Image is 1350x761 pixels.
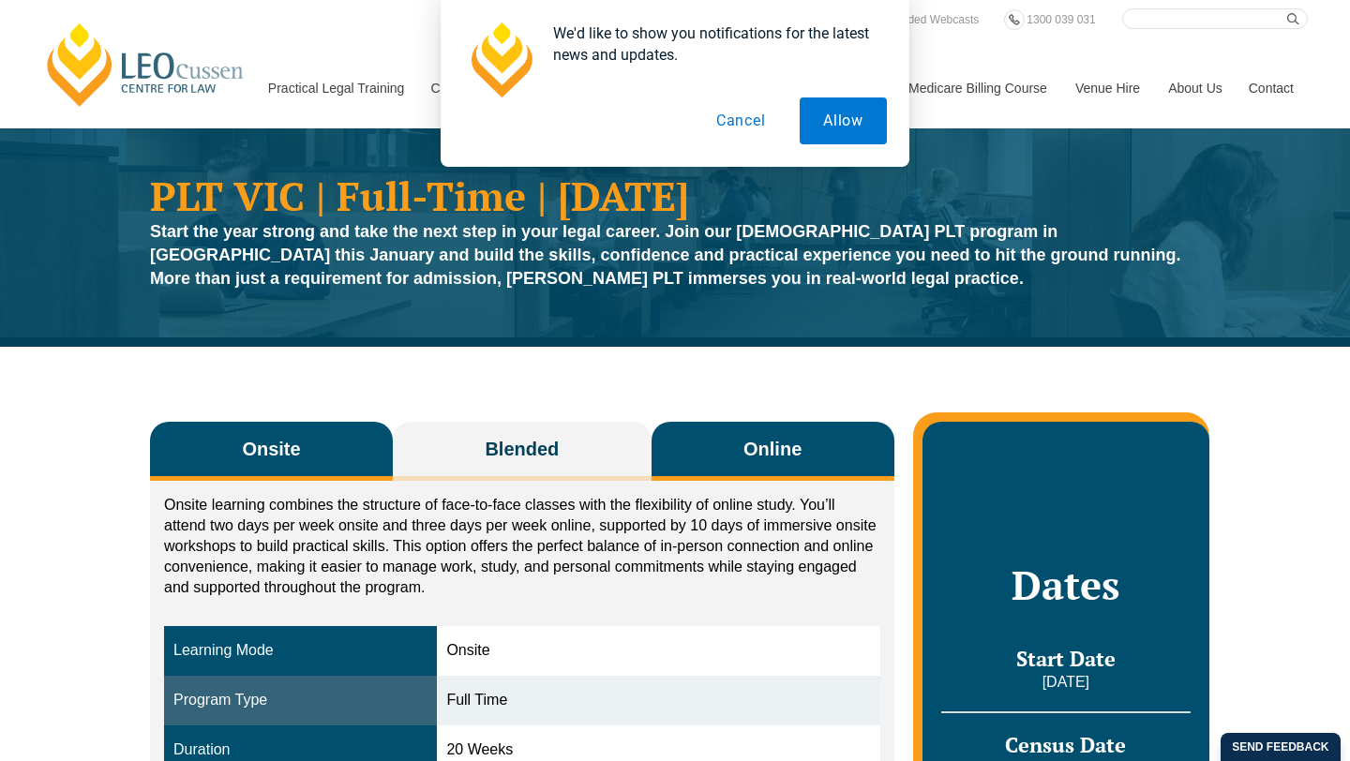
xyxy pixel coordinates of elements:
[693,97,789,144] button: Cancel
[1016,645,1116,672] span: Start Date
[173,640,427,662] div: Learning Mode
[150,175,1200,216] h1: PLT VIC | Full-Time | [DATE]
[446,640,870,662] div: Onsite
[173,690,427,711] div: Program Type
[164,495,880,598] p: Onsite learning combines the structure of face-to-face classes with the flexibility of online stu...
[446,690,870,711] div: Full Time
[800,97,887,144] button: Allow
[485,436,559,462] span: Blended
[242,436,300,462] span: Onsite
[1005,731,1126,758] span: Census Date
[463,22,538,97] img: notification icon
[941,561,1191,608] h2: Dates
[743,436,802,462] span: Online
[446,739,870,761] div: 20 Weeks
[941,672,1191,693] p: [DATE]
[538,22,887,66] div: We'd like to show you notifications for the latest news and updates.
[173,739,427,761] div: Duration
[150,222,1181,288] strong: Start the year strong and take the next step in your legal career. Join our [DEMOGRAPHIC_DATA] PL...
